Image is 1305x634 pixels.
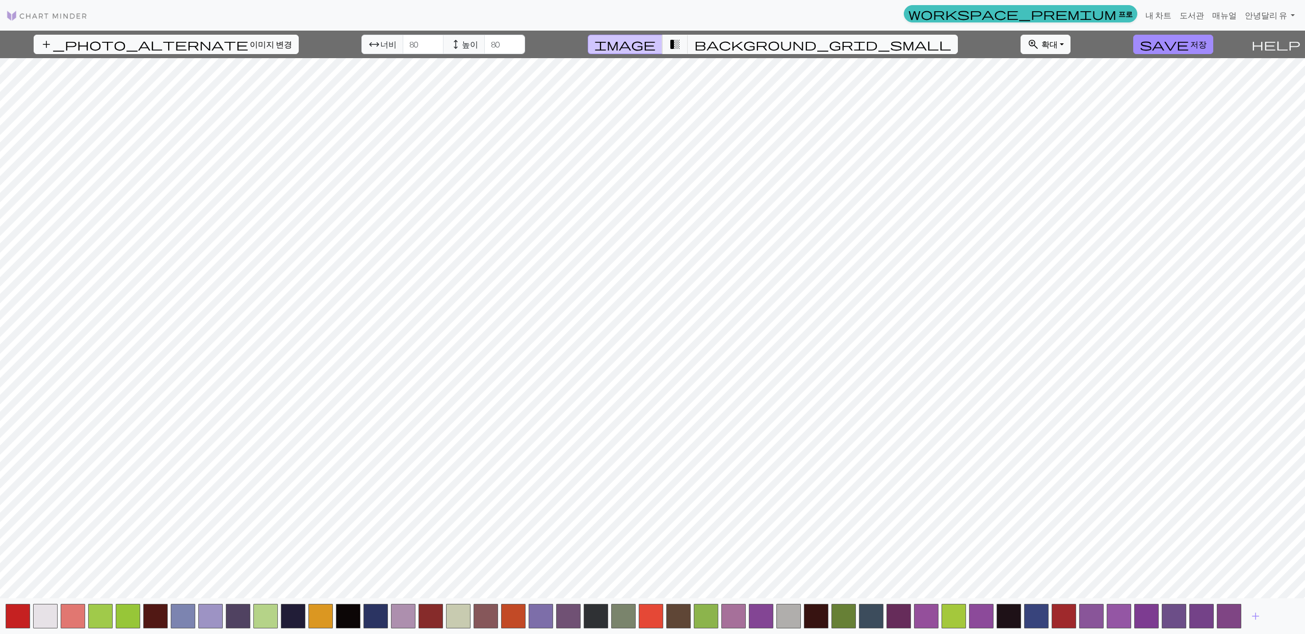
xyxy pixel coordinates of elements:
img: 로고 [6,10,88,22]
a: 안녕달리 유 [1241,5,1299,26]
span: transition_fade [669,37,681,52]
span: 너비 [380,38,397,50]
span: add [1249,609,1262,623]
a: 매뉴얼 [1208,5,1241,26]
button: 도와줘 [1247,31,1305,58]
span: 높이 [462,38,478,50]
a: 내 차트 [1141,5,1176,26]
span: height [450,37,462,52]
span: background_grid_small [694,37,951,52]
span: 저장 [1190,39,1207,49]
span: 이미지 변경 [250,39,292,49]
button: 이미지 변경 [34,35,299,54]
span: save [1140,37,1189,52]
span: zoom_in [1027,37,1039,52]
button: 색을 더해 [1243,606,1268,626]
span: add_photo_alternate [40,37,248,52]
button: 확대 [1021,35,1071,54]
button: 저장 [1133,35,1213,54]
span: workspace_premium [908,7,1116,21]
span: 확대 [1041,39,1058,49]
span: arrow_range [368,37,380,52]
span: image [594,37,656,52]
span: help [1251,37,1300,52]
a: 도서관 [1176,5,1208,26]
a: 프로 [904,5,1137,22]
